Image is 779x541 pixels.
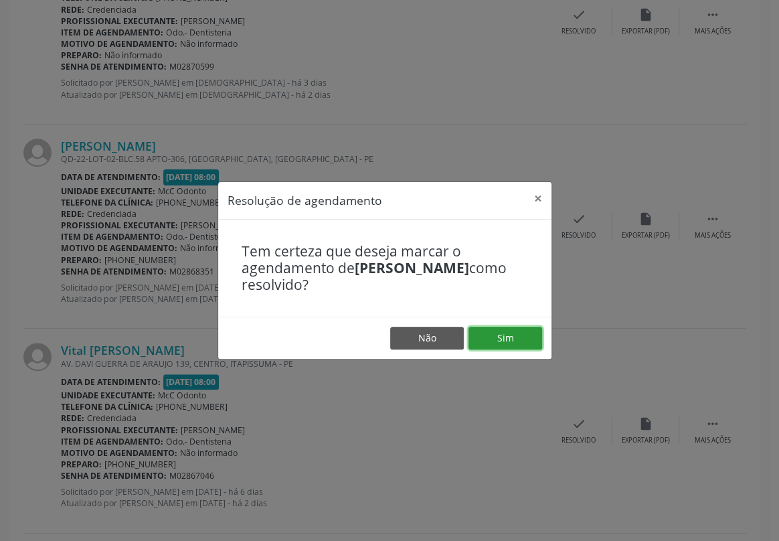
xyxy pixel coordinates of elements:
button: Não [390,327,464,350]
button: Close [525,182,551,215]
button: Sim [468,327,542,350]
h4: Tem certeza que deseja marcar o agendamento de como resolvido? [242,243,528,294]
h5: Resolução de agendamento [228,191,382,209]
b: [PERSON_NAME] [355,258,469,277]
